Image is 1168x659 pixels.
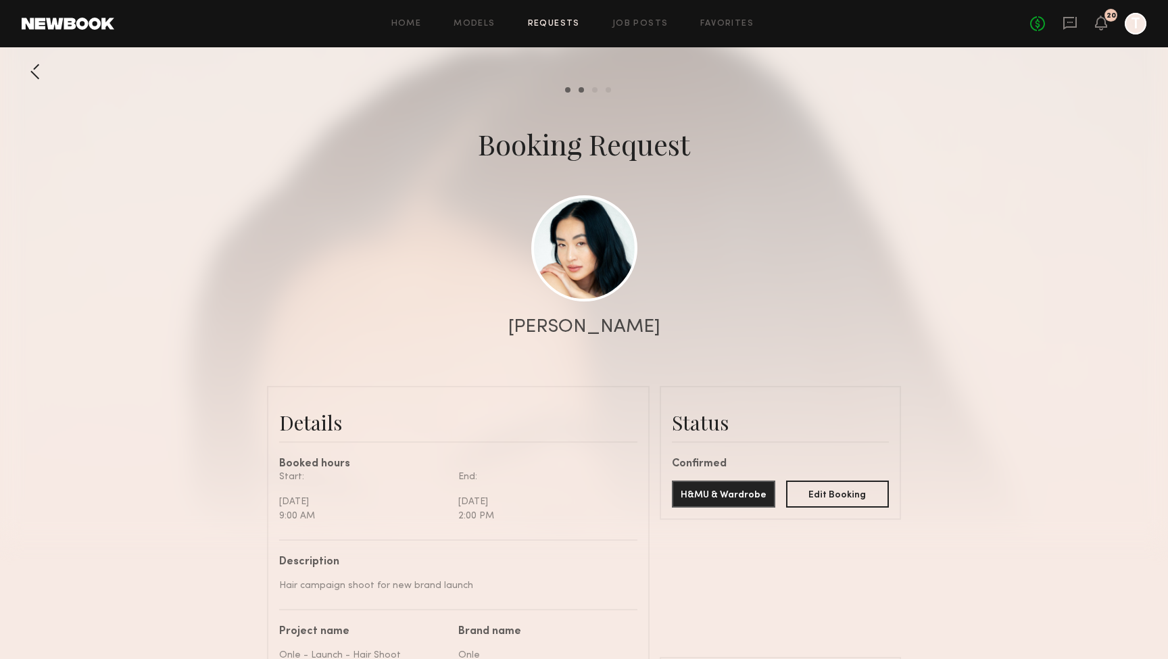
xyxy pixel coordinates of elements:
div: Confirmed [672,459,889,470]
a: Requests [528,20,580,28]
a: Job Posts [612,20,668,28]
div: Hair campaign shoot for new brand launch [279,579,627,593]
div: Status [672,409,889,436]
div: [DATE] [279,495,448,509]
a: Models [454,20,495,28]
button: H&MU & Wardrobe [672,481,775,508]
a: Favorites [700,20,754,28]
a: T [1125,13,1146,34]
div: Details [279,409,637,436]
div: Booking Request [478,125,690,163]
button: Edit Booking [786,481,890,508]
div: [PERSON_NAME] [508,318,660,337]
div: 9:00 AM [279,509,448,523]
a: Home [391,20,422,28]
div: Start: [279,470,448,484]
div: 2:00 PM [458,509,627,523]
div: Booked hours [279,459,637,470]
div: Brand name [458,627,627,637]
div: [DATE] [458,495,627,509]
div: 20 [1106,12,1116,20]
div: Description [279,557,627,568]
div: Project name [279,627,448,637]
div: End: [458,470,627,484]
